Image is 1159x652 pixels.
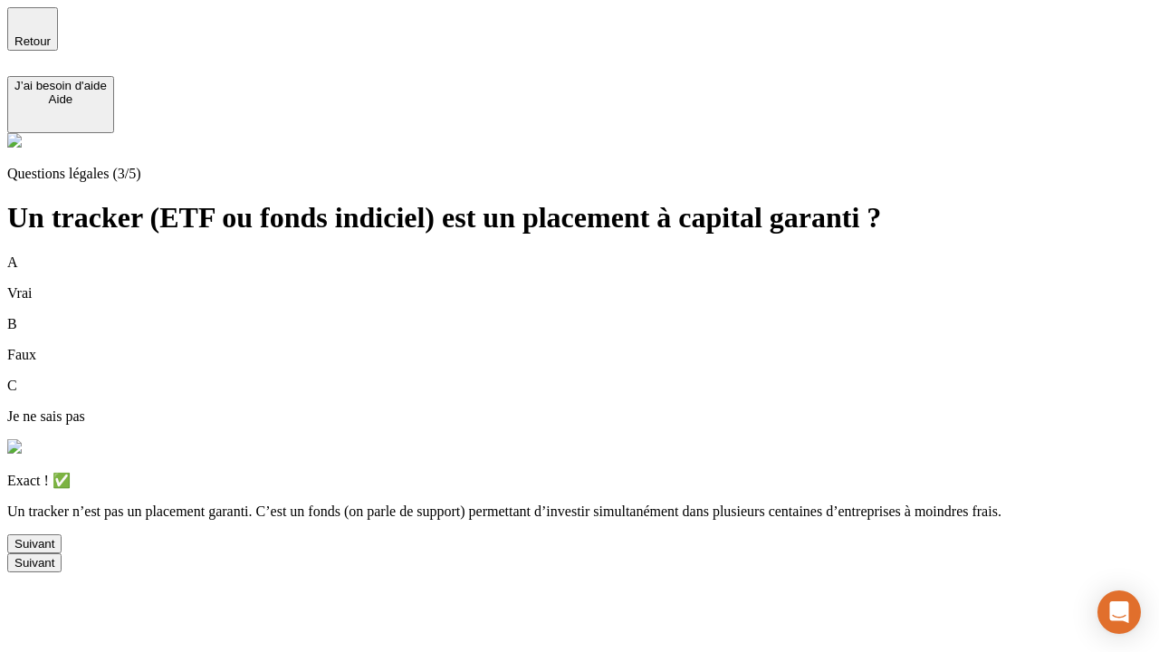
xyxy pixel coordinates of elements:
p: Faux [7,347,1152,363]
p: C [7,378,1152,394]
button: Retour [7,7,58,51]
span: Retour [14,34,51,48]
p: Je ne sais pas [7,408,1152,425]
h1: Un tracker (ETF ou fonds indiciel) est un placement à capital garanti ? [7,201,1152,235]
button: J’ai besoin d'aideAide [7,76,114,133]
button: Suivant [7,553,62,572]
img: alexis.png [7,439,22,454]
p: Exact ! ✅ [7,472,1152,489]
div: J’ai besoin d'aide [14,79,107,92]
p: Questions légales (3/5) [7,166,1152,182]
div: Suivant [14,537,54,551]
p: A [7,254,1152,271]
p: Un tracker n’est pas un placement garanti. C’est un fonds (on parle de support) permettant d’inve... [7,503,1152,520]
p: B [7,316,1152,332]
p: Vrai [7,285,1152,302]
div: Open Intercom Messenger [1097,590,1141,634]
div: Aide [14,92,107,106]
div: Suivant [14,556,54,570]
img: alexis.png [7,133,22,148]
button: Suivant [7,534,62,553]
